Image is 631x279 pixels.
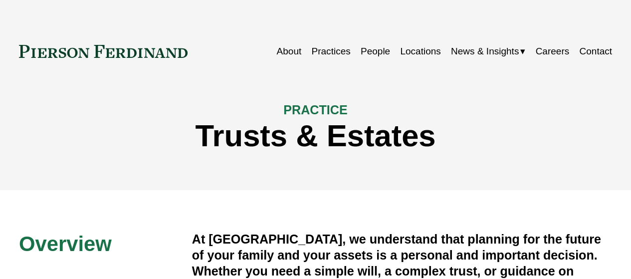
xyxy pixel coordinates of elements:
[277,42,302,61] a: About
[283,103,347,117] span: PRACTICE
[19,118,612,153] h1: Trusts & Estates
[19,232,112,256] span: Overview
[580,42,613,61] a: Contact
[451,43,519,60] span: News & Insights
[361,42,390,61] a: People
[536,42,570,61] a: Careers
[400,42,440,61] a: Locations
[451,42,525,61] a: folder dropdown
[312,42,351,61] a: Practices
